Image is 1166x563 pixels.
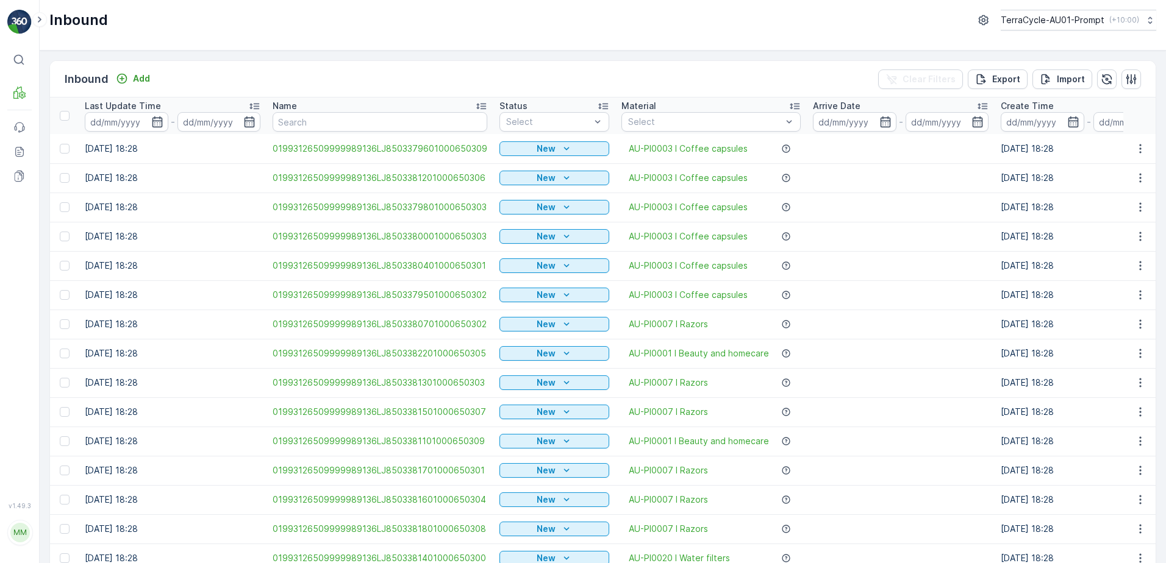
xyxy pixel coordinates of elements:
a: AU-PI0007 I Razors [629,494,708,506]
div: Toggle Row Selected [60,319,70,329]
a: 01993126509999989136LJ8503381101000650309 [273,435,487,447]
p: New [537,406,556,418]
a: 01993126509999989136LJ8503382201000650305 [273,347,487,359]
button: New [499,200,609,214]
td: [DATE] 18:28 [79,456,266,485]
input: dd/mm/yyyy [813,112,896,132]
button: New [499,434,609,448]
span: 01993126509999989136LJ8503381701000650301 [273,464,487,476]
div: Toggle Row Selected [60,495,70,505]
img: logo [7,10,32,34]
a: 01993126509999989136LJ8503381301000650303 [273,377,487,389]
div: Toggle Row Selected [60,173,70,183]
button: New [499,492,609,507]
button: New [499,317,609,331]
input: dd/mm/yyyy [177,112,261,132]
a: AU-PI0007 I Razors [629,464,708,476]
a: 01993126509999989136LJ8503379501000650302 [273,289,487,301]
p: New [537,494,556,506]
p: - [899,115,903,129]
span: v 1.49.3 [7,502,32,509]
button: New [499,171,609,185]
a: 01993126509999989136LJ8503381501000650307 [273,406,487,418]
p: Material [621,100,656,112]
a: AU-PI0007 I Razors [629,523,708,535]
p: Import [1057,73,1085,85]
td: [DATE] 18:28 [79,427,266,456]
button: New [499,375,609,390]
span: AU-PI0007 I Razors [629,318,708,330]
a: AU-PI0007 I Razors [629,406,708,418]
button: New [499,346,609,361]
div: Toggle Row Selected [60,202,70,212]
span: AU-PI0003 I Coffee capsules [629,230,748,243]
a: 01993126509999989136LJ8503381601000650304 [273,494,487,506]
div: Toggle Row Selected [60,290,70,300]
td: [DATE] 18:28 [79,193,266,222]
td: [DATE] 18:28 [79,310,266,339]
div: Toggle Row Selected [60,524,70,534]
td: [DATE] 18:28 [79,222,266,251]
a: 01993126509999989136LJ8503381801000650308 [273,523,487,535]
button: New [499,141,609,156]
td: [DATE] 18:28 [79,339,266,368]
span: AU-PI0001 I Beauty and homecare [629,347,769,359]
p: New [537,230,556,243]
button: New [499,258,609,273]
div: Toggle Row Selected [60,144,70,154]
p: New [537,435,556,447]
p: New [537,523,556,535]
button: TerraCycle-AU01-Prompt(+10:00) [1001,10,1156,30]
span: AU-PI0003 I Coffee capsules [629,260,748,272]
button: New [499,463,609,478]
td: [DATE] 18:28 [79,514,266,544]
a: AU-PI0007 I Razors [629,377,708,389]
div: Toggle Row Selected [60,261,70,271]
a: AU-PI0003 I Coffee capsules [629,201,748,213]
p: Select [506,116,590,128]
a: 01993126509999989136LJ8503379601000650309 [273,143,487,155]
div: Toggle Row Selected [60,553,70,563]
input: Search [273,112,487,132]
button: New [499,288,609,302]
td: [DATE] 18:28 [79,251,266,280]
input: dd/mm/yyyy [1001,112,1084,132]
p: New [537,143,556,155]
p: New [537,464,556,476]
a: AU-PI0003 I Coffee capsules [629,172,748,184]
button: MM [7,512,32,553]
div: Toggle Row Selected [60,232,70,241]
a: AU-PI0003 I Coffee capsules [629,143,748,155]
a: 01993126509999989136LJ8503380401000650301 [273,260,487,272]
a: 01993126509999989136LJ8503379801000650303 [273,201,487,213]
p: Last Update Time [85,100,161,112]
p: TerraCycle-AU01-Prompt [1001,14,1104,26]
p: Export [992,73,1020,85]
p: Add [133,73,150,85]
a: AU-PI0003 I Coffee capsules [629,289,748,301]
p: Status [499,100,528,112]
span: AU-PI0001 I Beauty and homecare [629,435,769,447]
a: 01993126509999989136LJ8503380001000650303 [273,230,487,243]
p: ( +10:00 ) [1109,15,1139,25]
p: - [171,115,175,129]
button: Clear Filters [878,69,963,89]
p: Create Time [1001,100,1054,112]
input: dd/mm/yyyy [906,112,989,132]
div: Toggle Row Selected [60,436,70,446]
a: 01993126509999989136LJ8503381201000650306 [273,172,487,184]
